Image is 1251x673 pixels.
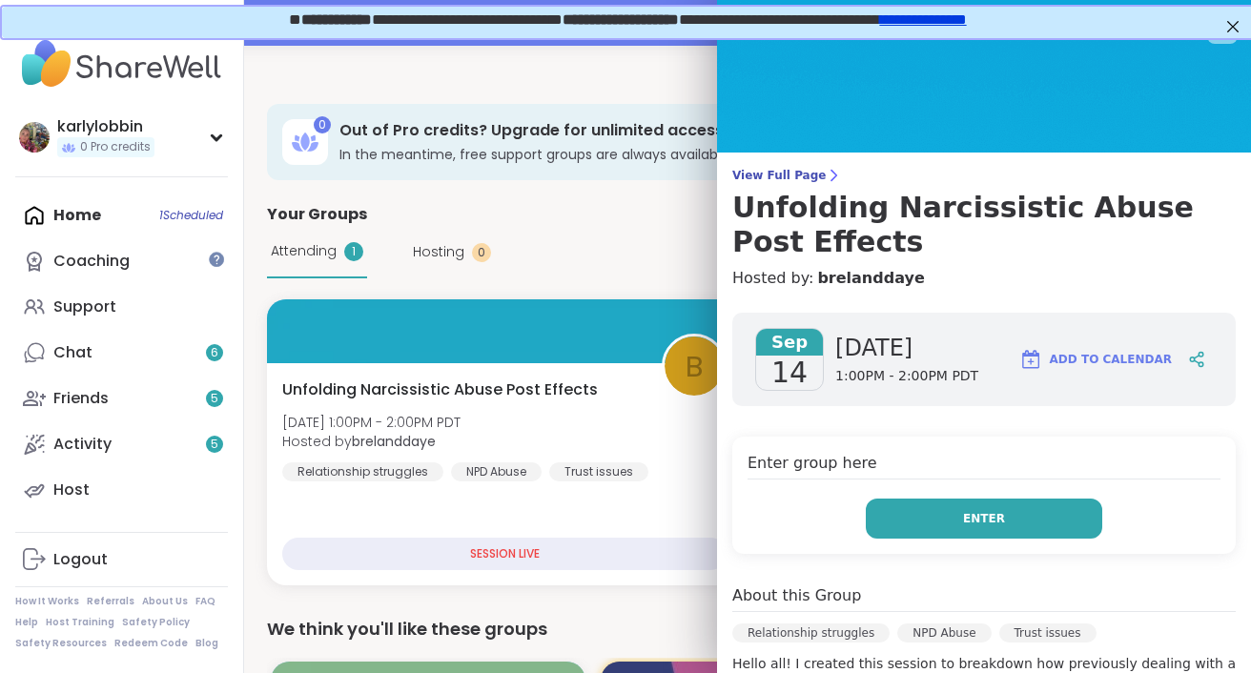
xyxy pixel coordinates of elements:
iframe: Spotlight [209,252,224,267]
span: 5 [211,437,218,453]
a: Safety Resources [15,637,107,650]
div: Support [53,296,116,317]
a: Chat6 [15,330,228,376]
a: Host [15,467,228,513]
a: Friends5 [15,376,228,421]
a: Redeem Code [114,637,188,650]
div: karlylobbin [57,116,154,137]
span: 0 Pro credits [80,139,151,155]
a: Blog [195,637,218,650]
a: Safety Policy [122,616,190,629]
span: 14 [771,356,808,390]
div: Friends [53,388,109,409]
div: 1 [344,242,363,261]
h3: Unfolding Narcissistic Abuse Post Effects [732,191,1236,259]
span: 5 [211,391,218,407]
div: Activity [53,434,112,455]
span: Hosting [413,242,464,262]
img: ShareWell Nav Logo [15,31,228,97]
a: brelanddaye [817,267,924,290]
span: b [686,344,704,389]
div: Host [53,479,90,500]
span: View Full Page [732,168,1236,183]
a: How It Works [15,595,79,608]
div: Coaching [53,251,130,272]
div: 0 [314,116,331,133]
button: Enter [866,499,1102,539]
a: Support [15,284,228,330]
div: Trust issues [999,623,1097,642]
img: ShareWell Logomark [1019,348,1042,371]
span: 6 [211,345,218,361]
span: [DATE] 1:00PM - 2:00PM PDT [282,413,461,432]
a: About Us [142,595,188,608]
a: Activity5 [15,421,228,467]
div: Logout [53,549,108,570]
span: Enter [963,510,1005,527]
div: Chat [53,342,92,363]
a: View Full PageUnfolding Narcissistic Abuse Post Effects [732,168,1236,259]
button: Add to Calendar [1011,336,1180,382]
h4: Enter group here [748,452,1220,479]
a: Coaching [15,238,228,284]
img: karlylobbin [19,122,50,153]
span: Hosted by [282,432,461,451]
h3: In the meantime, free support groups are always available. [339,145,1073,164]
div: NPD Abuse [897,623,991,642]
div: Relationship struggles [282,462,443,481]
div: Trust issues [549,462,648,481]
div: Relationship struggles [732,623,890,642]
span: [DATE] [835,333,978,363]
span: 1:00PM - 2:00PM PDT [835,367,978,386]
b: brelanddaye [352,432,436,451]
span: Attending [271,241,337,261]
a: Logout [15,537,228,582]
span: Add to Calendar [1050,351,1172,368]
h4: Hosted by: [732,267,1236,290]
span: Unfolding Narcissistic Abuse Post Effects [282,378,598,401]
h4: About this Group [732,584,861,607]
span: Your Groups [267,203,367,226]
div: NPD Abuse [451,462,542,481]
div: 0 [472,243,491,262]
a: Referrals [87,595,134,608]
a: FAQ [195,595,215,608]
h3: Out of Pro credits? Upgrade for unlimited access to expert-led coaching groups. [339,120,1073,141]
a: Host Training [46,616,114,629]
span: Sep [756,329,823,356]
div: We think you'll like these groups [267,616,1228,642]
a: Help [15,616,38,629]
div: SESSION LIVE [282,538,727,570]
